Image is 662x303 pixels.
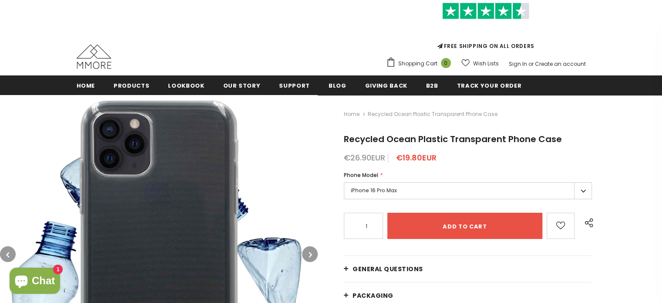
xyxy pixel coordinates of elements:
span: Giving back [365,82,407,90]
a: Products [114,75,149,95]
span: 0 [441,58,451,68]
a: Giving back [365,75,407,95]
span: €19.80EUR [396,152,437,163]
img: MMORE Cases [77,44,111,69]
img: Trust Pilot Stars [442,3,529,20]
span: Lookbook [168,82,204,90]
span: Shopping Cart [398,59,437,68]
iframe: Customer reviews powered by Trustpilot [386,19,586,42]
a: Sign In [509,60,527,68]
span: PACKAGING [353,291,393,300]
span: support [279,82,310,90]
span: Recycled Ocean Plastic Transparent Phone Case [368,109,497,119]
span: or [528,60,534,68]
a: Home [77,75,95,95]
span: Products [114,82,149,90]
span: Home [77,82,95,90]
span: Track your order [457,82,521,90]
a: Track your order [457,75,521,95]
span: Wish Lists [473,59,499,68]
a: Create an account [535,60,586,68]
a: Shopping Cart 0 [386,57,455,70]
label: iPhone 16 Pro Max [344,182,592,199]
a: General Questions [344,256,592,282]
a: B2B [426,75,438,95]
a: Blog [329,75,346,95]
input: Add to cart [387,213,542,239]
span: Phone Model [344,171,378,179]
span: FREE SHIPPING ON ALL ORDERS [386,7,586,50]
span: Recycled Ocean Plastic Transparent Phone Case [344,133,562,145]
a: Lookbook [168,75,204,95]
span: General Questions [353,265,423,273]
inbox-online-store-chat: Shopify online store chat [7,268,63,296]
span: B2B [426,82,438,90]
a: support [279,75,310,95]
a: Wish Lists [461,56,499,71]
span: Blog [329,82,346,90]
span: Our Story [223,82,261,90]
a: Home [344,109,360,119]
a: Our Story [223,75,261,95]
span: €26.90EUR [344,152,385,163]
